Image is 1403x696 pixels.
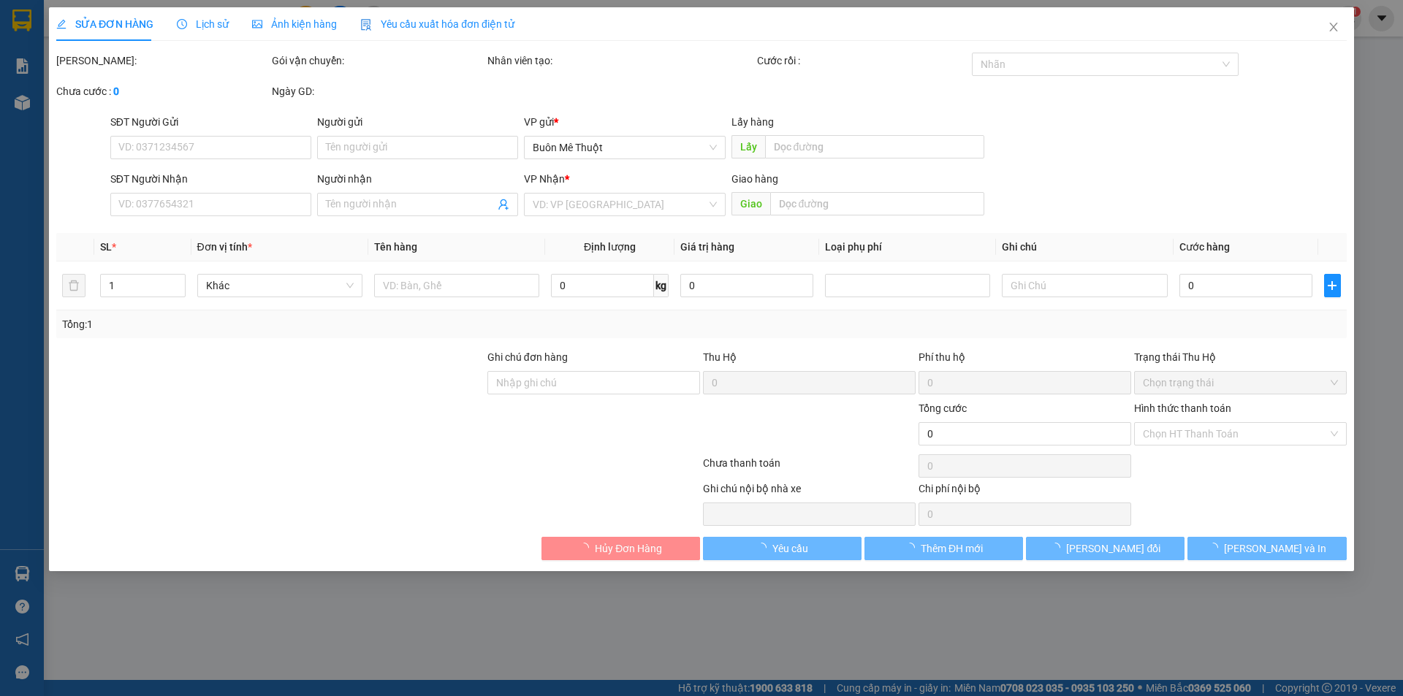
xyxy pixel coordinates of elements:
[1313,7,1354,48] button: Close
[56,19,66,29] span: edit
[1026,537,1185,560] button: [PERSON_NAME] đổi
[177,19,187,29] span: clock-circle
[584,241,636,253] span: Định lượng
[62,274,85,297] button: delete
[864,537,1023,560] button: Thêm ĐH mới
[1224,540,1326,557] span: [PERSON_NAME] và In
[1179,241,1230,253] span: Cước hàng
[487,351,568,363] label: Ghi chú đơn hàng
[110,114,311,130] div: SĐT Người Gửi
[654,274,669,297] span: kg
[1208,543,1224,553] span: loading
[772,540,808,557] span: Yêu cầu
[374,274,539,297] input: VD: Bàn, Ghế
[919,349,1131,371] div: Phí thu hộ
[374,241,417,253] span: Tên hàng
[703,481,916,502] div: Ghi chú nội bộ nhà xe
[541,537,700,560] button: Hủy Đơn Hàng
[921,540,983,557] span: Thêm ĐH mới
[756,543,772,553] span: loading
[731,173,778,185] span: Giao hàng
[56,53,269,69] div: [PERSON_NAME]:
[1143,372,1338,394] span: Chọn trạng thái
[1324,274,1340,297] button: plus
[1328,21,1339,33] span: close
[252,19,262,29] span: picture
[731,135,765,158] span: Lấy
[765,135,984,158] input: Dọc đường
[819,233,996,261] th: Loại phụ phí
[919,402,967,414] span: Tổng cước
[498,199,510,210] span: user-add
[595,540,662,557] span: Hủy Đơn Hàng
[317,114,518,130] div: Người gửi
[703,537,862,560] button: Yêu cầu
[731,192,770,215] span: Giao
[177,18,229,30] span: Lịch sử
[919,481,1131,502] div: Chi phí nội bộ
[317,171,518,187] div: Người nhận
[680,241,734,253] span: Giá trị hàng
[206,275,354,297] span: Khác
[770,192,984,215] input: Dọc đường
[252,18,337,30] span: Ảnh kiện hàng
[272,83,484,99] div: Ngày GD:
[113,85,119,97] b: 0
[905,543,921,553] span: loading
[703,351,737,363] span: Thu Hộ
[56,83,269,99] div: Chưa cước :
[997,233,1174,261] th: Ghi chú
[757,53,970,69] div: Cước rồi :
[101,241,113,253] span: SL
[56,18,153,30] span: SỬA ĐƠN HÀNG
[533,137,717,158] span: Buôn Mê Thuột
[525,114,726,130] div: VP gửi
[1134,402,1231,414] label: Hình thức thanh toán
[1188,537,1347,560] button: [PERSON_NAME] và In
[1325,280,1339,291] span: plus
[197,241,252,253] span: Đơn vị tính
[1051,543,1067,553] span: loading
[701,455,917,481] div: Chưa thanh toán
[360,19,372,31] img: icon
[731,116,774,128] span: Lấy hàng
[487,371,700,394] input: Ghi chú đơn hàng
[525,173,566,185] span: VP Nhận
[1067,540,1161,557] span: [PERSON_NAME] đổi
[579,543,595,553] span: loading
[110,171,311,187] div: SĐT Người Nhận
[487,53,754,69] div: Nhân viên tạo:
[360,18,514,30] span: Yêu cầu xuất hóa đơn điện tử
[272,53,484,69] div: Gói vận chuyển:
[62,316,541,332] div: Tổng: 1
[1134,349,1347,365] div: Trạng thái Thu Hộ
[1003,274,1168,297] input: Ghi Chú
